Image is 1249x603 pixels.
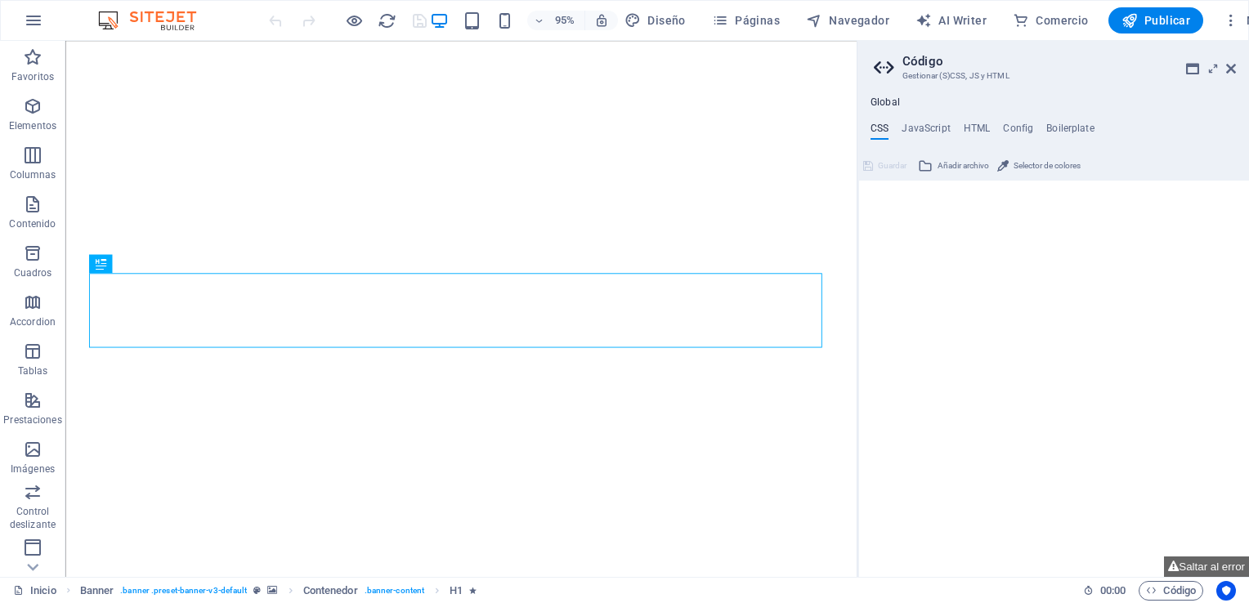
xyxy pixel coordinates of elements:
img: Editor Logo [94,11,217,30]
button: Publicar [1108,7,1204,33]
span: Navegador [806,12,889,29]
button: Comercio [1006,7,1095,33]
span: Diseño [624,12,686,29]
span: Código [1146,581,1196,601]
span: Haz clic para seleccionar y doble clic para editar [450,581,463,601]
button: Saltar al error [1164,556,1249,577]
h4: HTML [964,123,991,141]
button: Navegador [799,7,896,33]
span: Selector de colores [1014,156,1081,176]
span: . banner-content [365,581,424,601]
h4: Config [1003,123,1033,141]
h6: 95% [552,11,578,30]
h4: Boilerplate [1046,123,1095,141]
button: Páginas [705,7,786,33]
button: Selector de colores [995,156,1083,176]
h6: Tiempo de la sesión [1083,581,1126,601]
div: Diseño (Ctrl+Alt+Y) [618,7,692,33]
p: Contenido [9,217,56,230]
span: Páginas [712,12,780,29]
p: Imágenes [11,462,55,476]
button: 95% [527,11,585,30]
nav: breadcrumb [80,581,477,601]
p: Elementos [9,119,56,132]
p: Columnas [10,168,56,181]
i: Este elemento es un preajuste personalizable [253,586,261,595]
h4: CSS [871,123,889,141]
i: Este elemento contiene un fondo [267,586,277,595]
i: Volver a cargar página [378,11,396,30]
span: Haz clic para seleccionar y doble clic para editar [303,581,358,601]
h2: Código [902,54,1236,69]
button: reload [377,11,396,30]
p: Favoritos [11,70,54,83]
span: AI Writer [915,12,987,29]
button: Haz clic para salir del modo de previsualización y seguir editando [344,11,364,30]
button: AI Writer [909,7,993,33]
i: El elemento contiene una animación [469,586,477,595]
h4: Global [871,96,900,109]
span: 00 00 [1100,581,1126,601]
span: Añadir archivo [938,156,989,176]
a: Haz clic para cancelar la selección y doble clic para abrir páginas [13,581,56,601]
button: Usercentrics [1216,581,1236,601]
span: Comercio [1013,12,1089,29]
span: Publicar [1121,12,1191,29]
p: Cuadros [14,266,52,279]
p: Accordion [10,315,56,328]
span: : [1112,584,1114,596]
p: Tablas [18,364,48,377]
span: Haz clic para seleccionar y doble clic para editar [80,581,114,601]
button: Añadir archivo [915,156,992,176]
span: . banner .preset-banner-v3-default [120,581,247,601]
p: Prestaciones [3,413,61,427]
button: Diseño [618,7,692,33]
i: Al redimensionar, ajustar el nivel de zoom automáticamente para ajustarse al dispositivo elegido. [594,13,609,28]
button: Código [1139,581,1203,601]
h4: JavaScript [902,123,950,141]
h3: Gestionar (S)CSS, JS y HTML [902,69,1203,83]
